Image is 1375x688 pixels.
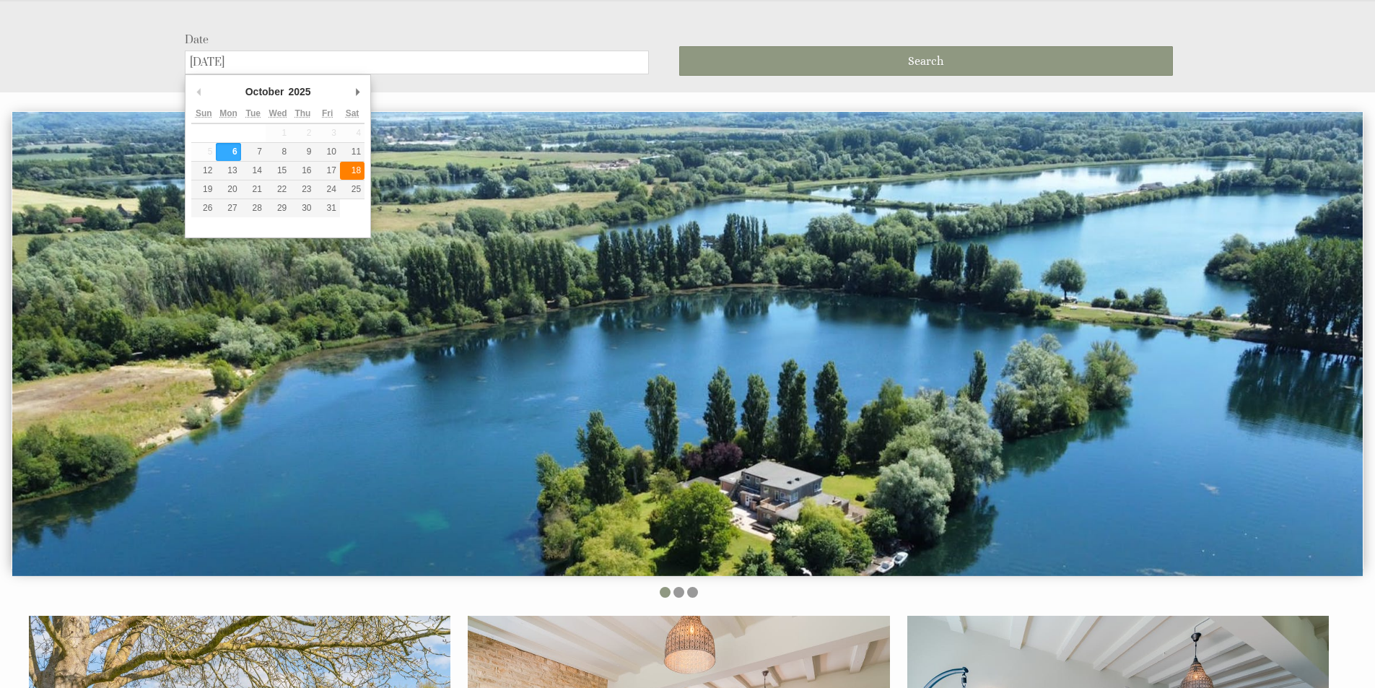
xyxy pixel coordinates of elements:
[340,180,365,199] button: 25
[290,199,315,217] button: 30
[191,180,216,199] button: 19
[315,162,340,180] button: 17
[340,143,365,161] button: 11
[216,199,240,217] button: 27
[216,180,240,199] button: 20
[191,81,206,103] button: Previous Month
[185,33,649,47] label: Date
[290,143,315,161] button: 9
[216,162,240,180] button: 13
[286,81,313,103] div: 2025
[315,199,340,217] button: 31
[241,199,266,217] button: 28
[290,162,315,180] button: 16
[315,143,340,161] button: 10
[908,54,943,68] span: Search
[246,108,261,118] abbr: Tuesday
[679,46,1173,76] button: Search
[216,143,240,161] button: 6
[350,81,365,103] button: Next Month
[191,162,216,180] button: 12
[322,108,333,118] abbr: Friday
[290,180,315,199] button: 23
[185,51,649,74] input: Arrival Date
[243,81,287,103] div: October
[266,180,290,199] button: 22
[241,180,266,199] button: 21
[315,180,340,199] button: 24
[294,108,310,118] abbr: Thursday
[346,108,359,118] abbr: Saturday
[196,108,212,118] abbr: Sunday
[269,108,287,118] abbr: Wednesday
[266,199,290,217] button: 29
[266,162,290,180] button: 15
[219,108,237,118] abbr: Monday
[241,143,266,161] button: 7
[340,162,365,180] button: 18
[266,143,290,161] button: 8
[191,199,216,217] button: 26
[241,162,266,180] button: 14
